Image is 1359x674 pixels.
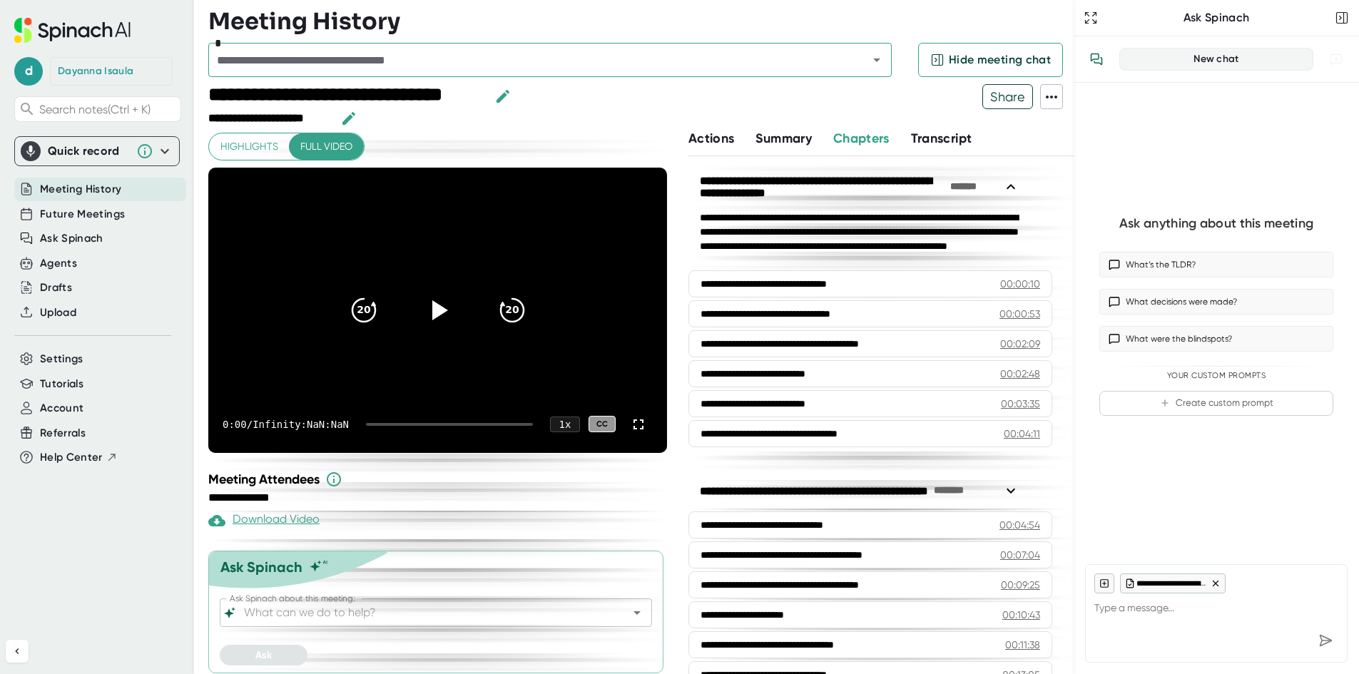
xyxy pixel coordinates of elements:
[1101,11,1332,25] div: Ask Spinach
[1000,277,1040,291] div: 00:00:10
[1001,578,1040,592] div: 00:09:25
[220,558,302,576] div: Ask Spinach
[14,57,43,86] span: d
[627,603,647,623] button: Open
[39,103,177,116] span: Search notes (Ctrl + K)
[40,376,83,392] button: Tutorials
[40,255,77,272] button: Agents
[289,133,364,160] button: Full video
[1001,397,1040,411] div: 00:03:35
[999,518,1040,532] div: 00:04:54
[1099,371,1333,381] div: Your Custom Prompts
[40,351,83,367] button: Settings
[1000,548,1040,562] div: 00:07:04
[1099,252,1333,277] button: What’s the TLDR?
[911,131,972,146] span: Transcript
[223,419,349,430] div: 0:00 / Infinity:NaN:NaN
[40,305,76,321] button: Upload
[833,129,890,148] button: Chapters
[982,84,1033,109] button: Share
[1002,608,1040,622] div: 00:10:43
[867,50,887,70] button: Open
[1119,215,1313,232] div: Ask anything about this meeting
[208,512,320,529] div: Download Video
[40,280,72,296] button: Drafts
[40,425,86,441] button: Referrals
[1082,45,1111,73] button: View conversation history
[755,129,811,148] button: Summary
[589,416,616,432] div: CC
[220,138,278,155] span: Highlights
[983,84,1032,109] span: Share
[550,417,580,432] div: 1 x
[688,131,734,146] span: Actions
[1004,427,1040,441] div: 00:04:11
[48,144,129,158] div: Quick record
[40,449,103,466] span: Help Center
[255,649,272,661] span: Ask
[911,129,972,148] button: Transcript
[209,133,290,160] button: Highlights
[241,603,606,623] input: What can we do to help?
[1099,391,1333,416] button: Create custom prompt
[1099,326,1333,352] button: What were the blindspots?
[1332,8,1352,28] button: Close conversation sidebar
[6,640,29,663] button: Collapse sidebar
[949,51,1051,68] span: Hide meeting chat
[833,131,890,146] span: Chapters
[1000,337,1040,351] div: 00:02:09
[40,181,121,198] button: Meeting History
[1081,8,1101,28] button: Expand to Ask Spinach page
[1099,289,1333,315] button: What decisions were made?
[40,400,83,417] button: Account
[300,138,352,155] span: Full video
[40,449,118,466] button: Help Center
[755,131,811,146] span: Summary
[220,645,307,665] button: Ask
[999,307,1040,321] div: 00:00:53
[688,129,734,148] button: Actions
[40,206,125,223] button: Future Meetings
[1313,628,1338,653] div: Send message
[918,43,1063,77] button: Hide meeting chat
[21,137,173,165] div: Quick record
[58,65,133,78] div: Dayanna Isaula
[1000,367,1040,381] div: 00:02:48
[208,471,671,488] div: Meeting Attendees
[40,230,103,247] button: Ask Spinach
[1129,53,1304,66] div: New chat
[208,8,400,35] h3: Meeting History
[1005,638,1040,652] div: 00:11:38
